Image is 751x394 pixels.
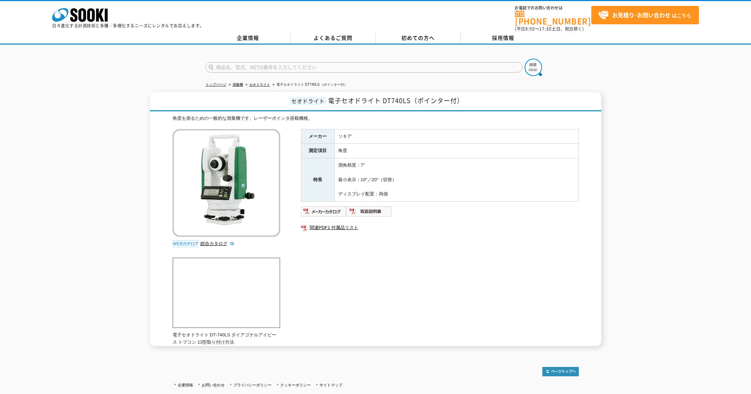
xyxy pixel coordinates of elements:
[178,383,193,387] a: 企業情報
[301,158,334,202] th: 特長
[525,59,542,76] img: btn_search.png
[515,6,591,10] span: お電話でのお問い合わせは
[301,144,334,158] th: 測定項目
[334,158,578,202] td: 測角精度：7″ 最小表示：10″／20″（切替） ディスプレイ配置：両側
[52,24,204,28] p: 日々進化する計測技術と多種・多様化するニーズにレンタルでお応えします。
[542,367,579,376] img: トップページへ
[328,96,464,105] span: 電子セオドライト DT740LS（ポインター付）
[206,83,226,86] a: トップページ
[515,11,591,25] a: [PHONE_NUMBER]
[271,81,348,89] li: 電子セオドライト DT740LS（ポインター付）
[173,240,199,247] img: webカタログ
[291,33,376,43] a: よくあるご質問
[461,33,546,43] a: 採用情報
[376,33,461,43] a: 初めての方へ
[515,26,584,32] span: (平日 ～ 土日、祝日除く)
[347,210,392,216] a: 取扱説明書
[173,115,579,122] div: 角度を測るための一般的な測量機です。レーザーポインタ搭載機種。
[591,6,699,24] a: お見積り･お問い合わせはこちら
[539,26,552,32] span: 17:30
[200,241,234,246] a: 総合カタログ
[233,83,243,86] a: 測量機
[301,129,334,144] th: メーカー
[206,33,291,43] a: 企業情報
[334,144,578,158] td: 角度
[301,223,579,232] a: 関連PDF1 付属品リスト
[319,383,342,387] a: サイトマップ
[280,383,311,387] a: クッキーポリシー
[612,11,670,19] strong: お見積り･お問い合わせ
[598,10,691,20] span: はこちら
[525,26,535,32] span: 8:50
[233,383,272,387] a: プライバシーポリシー
[347,206,392,217] img: 取扱説明書
[202,383,225,387] a: お問い合わせ
[301,210,347,216] a: メーカーカタログ
[206,62,523,73] input: 商品名、型式、NETIS番号を入力してください
[290,97,326,105] span: セオドライト
[301,206,347,217] img: メーカーカタログ
[173,129,280,237] img: 電子セオドライト DT740LS（ポインター付）
[334,129,578,144] td: ソキア
[401,34,435,42] span: 初めての方へ
[173,332,280,346] p: 電子セオドライト DT-740LS ダイアゴナルアイピース トプコン 13型取り付け方法
[249,83,270,86] a: セオドライト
